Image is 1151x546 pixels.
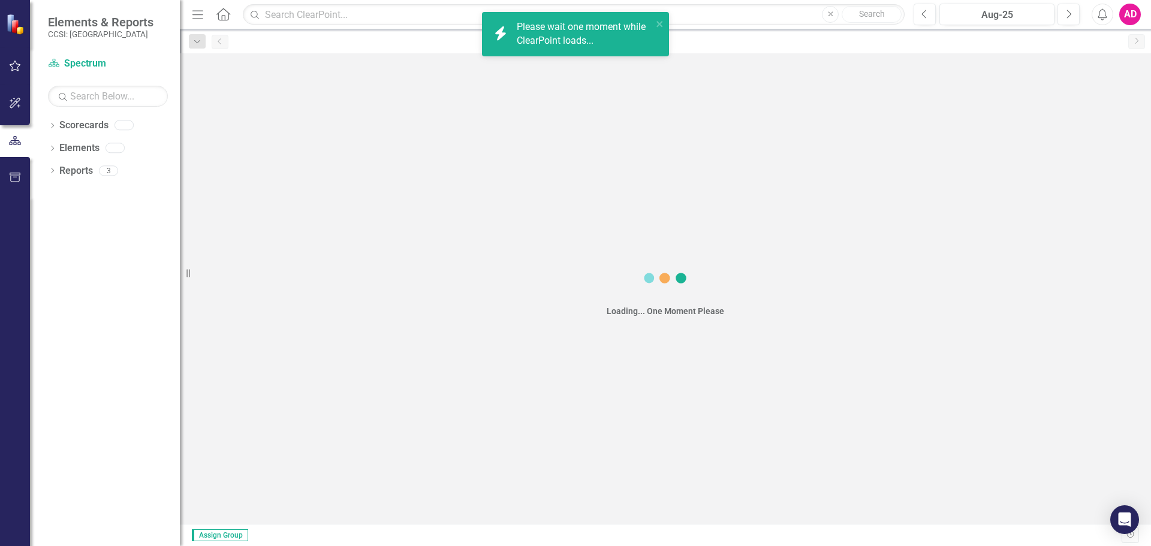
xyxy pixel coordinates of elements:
div: Please wait one moment while ClearPoint loads... [517,20,652,48]
button: Aug-25 [939,4,1054,25]
a: Scorecards [59,119,109,132]
div: 3 [99,165,118,176]
input: Search Below... [48,86,168,107]
div: Aug-25 [944,8,1050,22]
span: Search [859,9,885,19]
img: ClearPoint Strategy [6,14,27,35]
a: Reports [59,164,93,178]
span: Assign Group [192,529,248,541]
button: AD [1119,4,1141,25]
div: Loading... One Moment Please [607,305,724,317]
a: Elements [59,141,100,155]
a: Spectrum [48,57,168,71]
div: Open Intercom Messenger [1110,505,1139,534]
button: Search [842,6,902,23]
small: CCSI: [GEOGRAPHIC_DATA] [48,29,153,39]
button: close [656,17,664,31]
input: Search ClearPoint... [243,4,905,25]
span: Elements & Reports [48,15,153,29]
